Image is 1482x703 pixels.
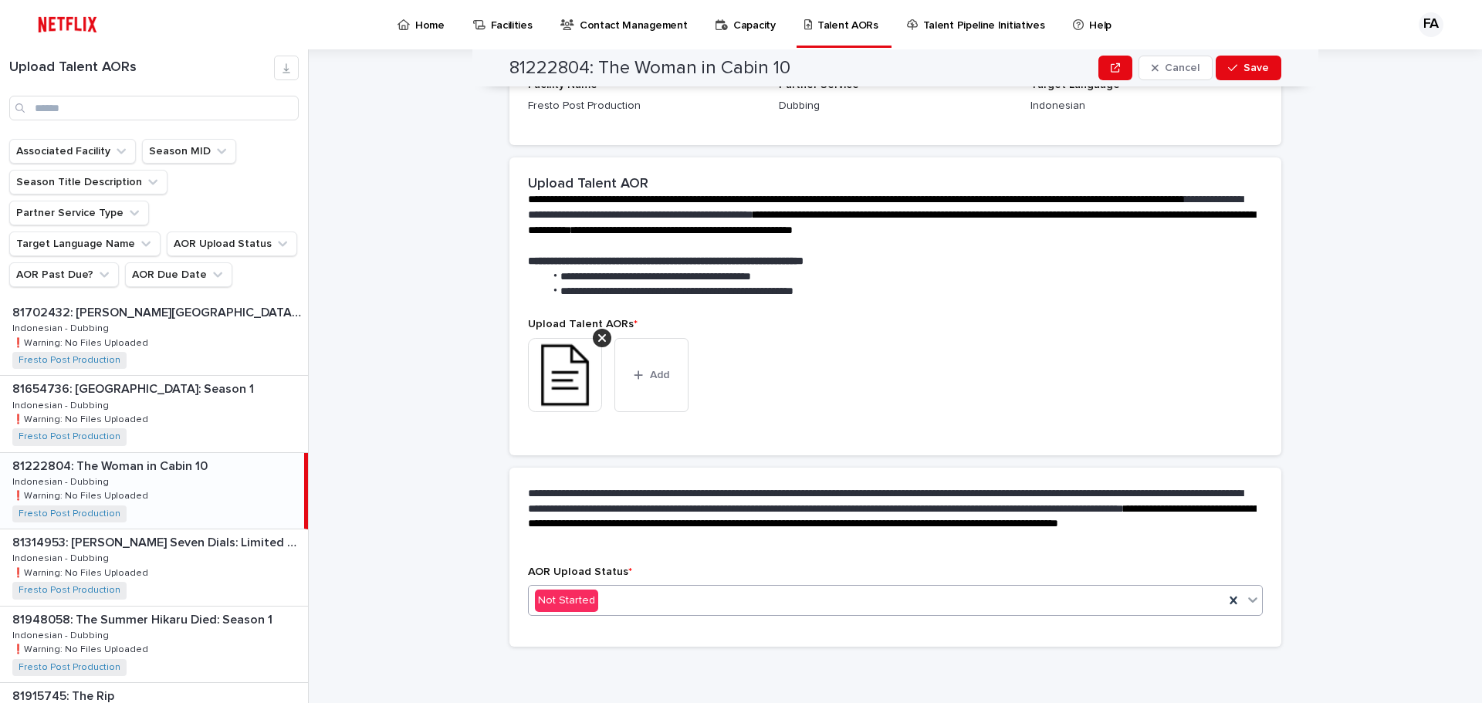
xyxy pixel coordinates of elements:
button: Season Title Description [9,170,167,194]
a: Fresto Post Production [19,355,120,366]
p: ❗️Warning: No Files Uploaded [12,565,151,579]
p: ❗️Warning: No Files Uploaded [12,488,151,502]
div: FA [1419,12,1443,37]
p: ❗️Warning: No Files Uploaded [12,335,151,349]
p: Indonesian [1030,98,1263,114]
h1: Upload Talent AORs [9,59,274,76]
span: Facility Name [528,79,597,90]
button: Cancel [1139,56,1213,80]
p: Indonesian - Dubbing [12,320,112,334]
p: 81654736: [GEOGRAPHIC_DATA]: Season 1 [12,379,257,397]
p: Dubbing [779,98,1011,114]
span: Cancel [1165,63,1199,73]
span: Target Language [1030,79,1120,90]
p: Indonesian - Dubbing [12,550,112,564]
button: Associated Facility [9,139,136,164]
button: Season MID [142,139,236,164]
p: 81314953: Agatha Christie's Seven Dials: Limited Series [12,532,305,550]
button: Save [1216,56,1281,80]
button: Add [614,338,689,412]
span: Save [1243,63,1269,73]
a: Fresto Post Production [19,431,120,442]
a: Fresto Post Production [19,509,120,519]
span: AOR Upload Status [528,566,632,577]
button: Partner Service Type [9,201,149,225]
div: Not Started [535,590,598,612]
p: Fresto Post Production [528,98,760,114]
p: 81222804: The Woman in Cabin 10 [12,456,211,474]
h2: Upload Talent AOR [528,176,648,193]
p: Indonesian - Dubbing [12,627,112,641]
span: Partner Service [779,79,859,90]
button: Target Language Name [9,232,161,256]
p: ❗️Warning: No Files Uploaded [12,411,151,425]
button: AOR Upload Status [167,232,297,256]
p: ❗️Warning: No Files Uploaded [12,641,151,655]
button: AOR Due Date [125,262,232,287]
p: Indonesian - Dubbing [12,474,112,488]
a: Fresto Post Production [19,585,120,596]
p: 81948058: The Summer Hikaru Died: Season 1 [12,610,276,627]
img: ifQbXi3ZQGMSEF7WDB7W [31,9,104,40]
a: Fresto Post Production [19,662,120,673]
p: 81702432: [PERSON_NAME][GEOGRAPHIC_DATA] Trip [12,302,305,320]
span: Upload Talent AORs [528,319,638,330]
input: Search [9,96,299,120]
p: Indonesian - Dubbing [12,397,112,411]
button: AOR Past Due? [9,262,119,287]
span: Add [650,370,669,380]
h2: 81222804: The Woman in Cabin 10 [509,57,790,79]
